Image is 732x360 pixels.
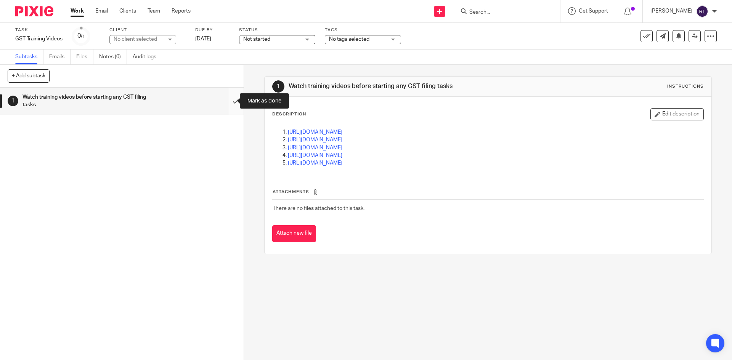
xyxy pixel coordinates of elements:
[22,91,154,111] h1: Watch training videos before starting any GST filing tasks
[49,50,71,64] a: Emails
[272,111,306,117] p: Description
[81,34,85,38] small: /1
[195,27,230,33] label: Due by
[579,8,608,14] span: Get Support
[288,130,342,135] a: [URL][DOMAIN_NAME]
[77,32,85,40] div: 0
[15,6,53,16] img: Pixie
[650,7,692,15] p: [PERSON_NAME]
[272,80,284,93] div: 1
[696,5,708,18] img: svg%3E
[15,35,63,43] div: GST Training Videos
[71,7,84,15] a: Work
[172,7,191,15] a: Reports
[95,7,108,15] a: Email
[650,108,704,120] button: Edit description
[109,27,186,33] label: Client
[329,37,369,42] span: No tags selected
[469,9,537,16] input: Search
[289,82,504,90] h1: Watch training videos before starting any GST filing tasks
[273,190,309,194] span: Attachments
[8,69,50,82] button: + Add subtask
[114,35,163,43] div: No client selected
[239,27,315,33] label: Status
[119,7,136,15] a: Clients
[288,145,342,150] a: [URL][DOMAIN_NAME]
[148,7,160,15] a: Team
[325,27,401,33] label: Tags
[288,160,342,166] a: [URL][DOMAIN_NAME]
[288,137,342,142] a: [URL][DOMAIN_NAME]
[273,206,364,211] span: There are no files attached to this task.
[8,96,18,106] div: 1
[243,37,270,42] span: Not started
[99,50,127,64] a: Notes (0)
[15,27,63,33] label: Task
[15,50,43,64] a: Subtasks
[272,225,316,242] button: Attach new file
[195,36,211,42] span: [DATE]
[76,50,93,64] a: Files
[133,50,162,64] a: Audit logs
[288,153,342,158] a: [URL][DOMAIN_NAME]
[667,83,704,90] div: Instructions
